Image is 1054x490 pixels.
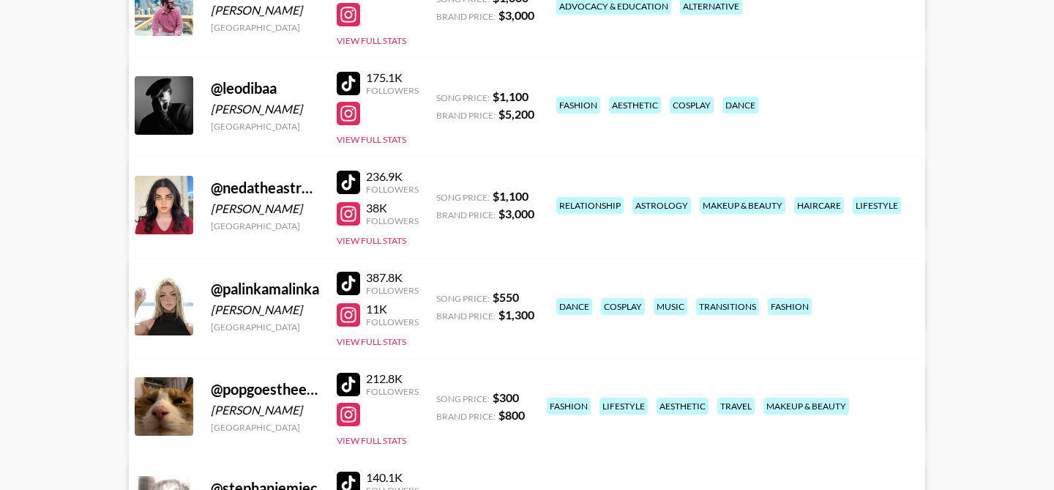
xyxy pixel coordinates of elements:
[366,270,419,285] div: 387.8K
[337,35,406,46] button: View Full Stats
[601,298,645,315] div: cosplay
[493,189,528,203] strong: $ 1,100
[498,408,525,422] strong: $ 800
[366,470,419,485] div: 140.1K
[700,197,785,214] div: makeup & beauty
[366,316,419,327] div: Followers
[436,393,490,404] span: Song Price:
[768,298,812,315] div: fashion
[211,201,319,216] div: [PERSON_NAME]
[366,70,419,85] div: 175.1K
[556,97,600,114] div: fashion
[599,398,648,415] div: lifestyle
[366,201,419,215] div: 38K
[366,386,419,397] div: Followers
[436,92,490,103] span: Song Price:
[366,302,419,316] div: 11K
[670,97,714,114] div: cosplay
[211,102,319,116] div: [PERSON_NAME]
[211,79,319,97] div: @ leodibaa
[436,11,496,22] span: Brand Price:
[337,435,406,446] button: View Full Stats
[211,422,319,433] div: [GEOGRAPHIC_DATA]
[211,220,319,231] div: [GEOGRAPHIC_DATA]
[632,197,691,214] div: astrology
[498,8,534,22] strong: $ 3,000
[337,336,406,347] button: View Full Stats
[498,107,534,121] strong: $ 5,200
[609,97,661,114] div: aesthetic
[763,398,849,415] div: makeup & beauty
[211,380,319,398] div: @ popgoestheeweasel
[853,197,901,214] div: lifestyle
[657,398,709,415] div: aesthetic
[493,290,519,304] strong: $ 550
[717,398,755,415] div: travel
[366,371,419,386] div: 212.8K
[493,89,528,103] strong: $ 1,100
[211,403,319,417] div: [PERSON_NAME]
[211,302,319,317] div: [PERSON_NAME]
[547,398,591,415] div: fashion
[211,22,319,33] div: [GEOGRAPHIC_DATA]
[556,298,592,315] div: dance
[211,121,319,132] div: [GEOGRAPHIC_DATA]
[366,215,419,226] div: Followers
[366,169,419,184] div: 236.9K
[211,3,319,18] div: [PERSON_NAME]
[366,85,419,96] div: Followers
[337,235,406,246] button: View Full Stats
[436,110,496,121] span: Brand Price:
[211,179,319,197] div: @ nedatheastrologer
[211,280,319,298] div: @ palinkamalinka
[436,311,496,322] span: Brand Price:
[654,298,687,315] div: music
[556,197,624,214] div: relationship
[498,207,534,220] strong: $ 3,000
[436,293,490,304] span: Song Price:
[436,209,496,220] span: Brand Price:
[366,285,419,296] div: Followers
[436,192,490,203] span: Song Price:
[696,298,759,315] div: transitions
[436,411,496,422] span: Brand Price:
[337,134,406,145] button: View Full Stats
[493,390,519,404] strong: $ 300
[211,322,319,333] div: [GEOGRAPHIC_DATA]
[794,197,844,214] div: haircare
[722,97,758,114] div: dance
[498,308,534,322] strong: $ 1,300
[366,184,419,195] div: Followers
